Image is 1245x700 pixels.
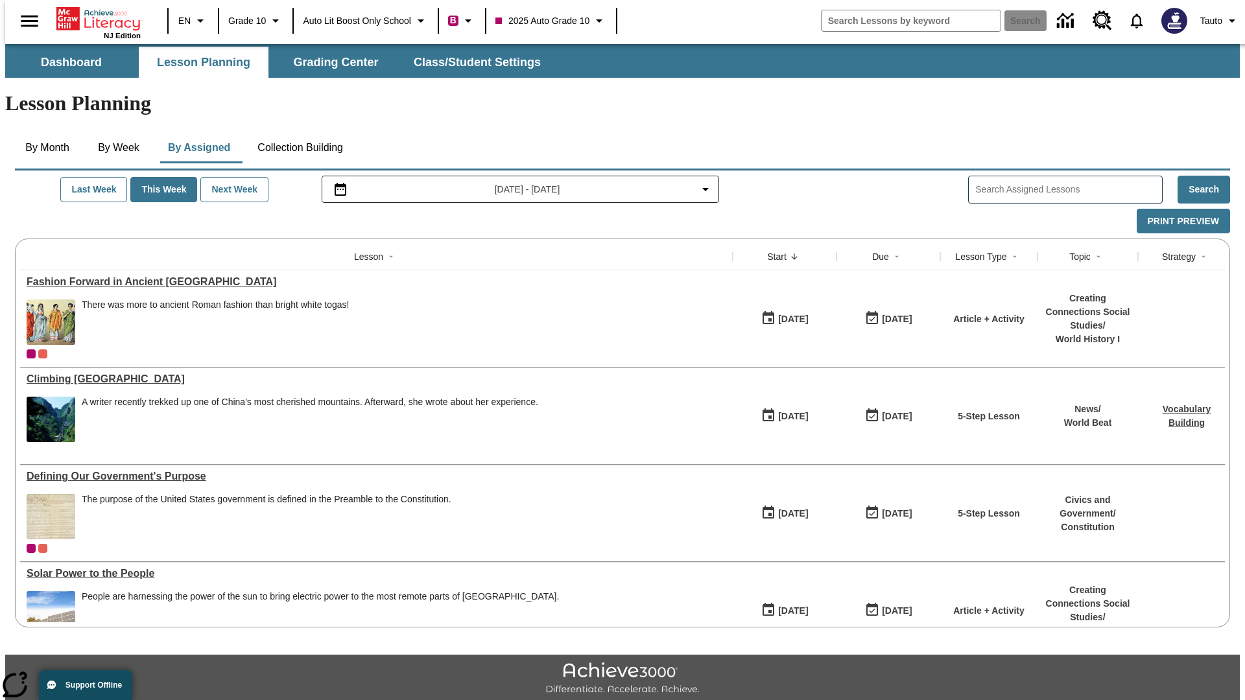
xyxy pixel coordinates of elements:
p: Creating Connections Social Studies / [1044,583,1132,624]
a: Data Center [1049,3,1085,39]
button: 09/08/25: Last day the lesson can be accessed [860,307,916,331]
button: 04/07/25: First time the lesson was available [757,598,812,623]
div: Current Class [27,544,36,553]
button: Search [1178,176,1230,204]
div: Home [56,5,141,40]
div: Defining Our Government's Purpose [27,471,726,482]
div: A writer recently trekked up one of China's most cherished mountains. Afterward, she wrote about ... [82,397,538,408]
p: Creating Connections Social Studies / [1044,292,1132,332]
div: The purpose of the United States government is defined in the Preamble to the Constitution. [82,494,451,505]
button: Language: EN, Select a language [172,9,214,32]
p: 5-Step Lesson [958,507,1020,520]
button: Sort [1091,249,1106,264]
span: Tauto [1200,14,1222,28]
span: Support Offline [65,681,122,690]
button: 06/30/26: Last day the lesson can be accessed [860,404,916,428]
div: OL 2025 Auto Grade 11 [38,544,47,553]
div: [DATE] [882,311,912,327]
p: Civics and Government / [1044,493,1132,520]
button: Open side menu [10,2,49,40]
button: Grade: Grade 10, Select a grade [223,9,289,32]
button: 09/08/25: First time the lesson was available [757,307,812,331]
p: Constitution [1044,520,1132,534]
button: 07/01/25: First time the lesson was available [757,501,812,526]
div: SubNavbar [5,47,552,78]
button: Boost Class color is violet red. Change class color [443,9,481,32]
div: Lesson [354,250,383,263]
button: Print Preview [1137,209,1230,234]
div: [DATE] [778,408,808,425]
div: [DATE] [778,311,808,327]
a: Solar Power to the People, Lessons [27,568,726,579]
span: The purpose of the United States government is defined in the Preamble to the Constitution. [82,494,451,539]
img: Avatar [1161,8,1187,34]
button: Collection Building [247,132,353,163]
button: 03/31/26: Last day the lesson can be accessed [860,501,916,526]
div: There was more to ancient Roman fashion than bright white togas! [82,299,349,345]
div: Solar Power to the People [27,568,726,579]
p: World History I [1044,332,1132,346]
div: [DATE] [882,408,912,425]
button: 04/13/26: Last day the lesson can be accessed [860,598,916,623]
button: Sort [889,249,905,264]
div: People are harnessing the power of the sun to bring electric power to the most remote parts of Af... [82,591,559,636]
div: [DATE] [882,506,912,522]
input: Search Assigned Lessons [975,180,1162,199]
span: OL 2025 Auto Grade 11 [38,349,47,358]
img: This historic document written in calligraphic script on aged parchment, is the Preamble of the C... [27,494,75,539]
p: Article + Activity [953,312,1025,326]
div: Strategy [1162,250,1196,263]
p: Article + Activity [953,604,1025,618]
a: Home [56,6,141,32]
span: B [450,12,456,29]
button: School: Auto Lit Boost only School, Select your school [298,9,434,32]
button: By Week [86,132,151,163]
span: NJ Edition [104,32,141,40]
div: People are harnessing the power of the sun to bring electric power to the most remote parts of [G... [82,591,559,602]
button: Lesson Planning [139,47,268,78]
div: Climbing Mount Tai [27,373,726,385]
img: Three solar panels are set up in front of a rural home with a thatched or grass roof [27,591,75,636]
div: [DATE] [778,603,808,619]
button: Class/Student Settings [403,47,551,78]
button: Support Offline [39,670,132,700]
input: search field [822,10,1001,31]
div: Due [872,250,889,263]
button: Profile/Settings [1195,9,1245,32]
span: 2025 Auto Grade 10 [495,14,589,28]
button: Select the date range menu item [327,181,714,197]
p: 5-Step Lesson [958,410,1020,423]
button: By Assigned [158,132,241,163]
button: By Month [15,132,80,163]
a: Notifications [1120,4,1154,38]
button: This Week [130,177,197,202]
button: Class: 2025 Auto Grade 10, Select your class [490,9,612,32]
button: Select a new avatar [1154,4,1195,38]
a: Fashion Forward in Ancient Rome, Lessons [27,276,726,288]
a: Climbing Mount Tai, Lessons [27,373,726,385]
svg: Collapse Date Range Filter [698,181,713,197]
span: Auto Lit Boost only School [303,14,411,28]
span: [DATE] - [DATE] [495,183,560,196]
a: Vocabulary Building [1163,404,1211,428]
p: News / [1064,402,1112,416]
span: Grade 10 [228,14,266,28]
span: EN [178,14,191,28]
img: Illustration showing ancient Roman women wearing clothing in different styles and colors [27,299,75,345]
div: Current Class [27,349,36,358]
div: There was more to ancient Roman fashion than bright white togas! [82,299,349,310]
button: Next Week [200,177,268,202]
div: A writer recently trekked up one of China's most cherished mountains. Afterward, she wrote about ... [82,397,538,442]
div: [DATE] [882,603,912,619]
a: Defining Our Government's Purpose, Lessons [27,471,726,482]
button: Grading Center [271,47,401,78]
h1: Lesson Planning [5,91,1240,115]
button: Dashboard [6,47,136,78]
div: Topic [1069,250,1091,263]
img: 6000 stone steps to climb Mount Tai in Chinese countryside [27,397,75,442]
